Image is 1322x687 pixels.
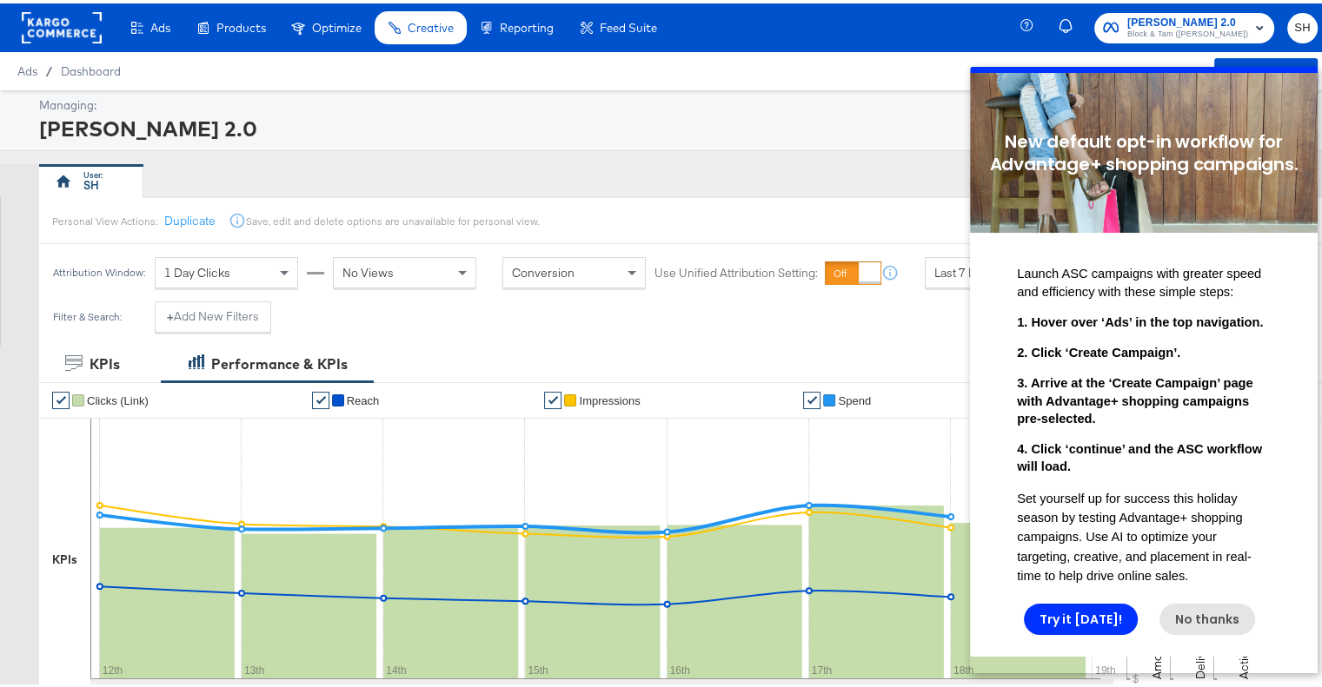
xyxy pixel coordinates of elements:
a: ✔ [312,388,329,406]
span: 1 Day Clicks [164,261,230,277]
div: KPIs [52,548,77,565]
strong: + [167,305,174,321]
span: Set yourself up for success this holiday season by testing Advantage+ shopping campaigns. Use AI ... [47,425,282,517]
span: Ads [17,61,37,75]
button: SH [1287,10,1318,40]
span: New default opt-in workflow for Advantage+ shopping campaigns. [19,63,328,109]
a: Dashboard [61,61,121,75]
button: $27,500.00 [1214,55,1318,83]
span: Reach [347,391,380,404]
div: Attribution Window: [52,263,146,275]
span: [PERSON_NAME] 2.0 [1127,10,1248,29]
span: Optimize [312,17,362,31]
div: SH [83,174,99,190]
a: Try it [DATE]! [54,537,168,568]
span: Creative [408,17,454,31]
span: / [37,61,61,75]
p: ​ [47,166,301,185]
span: Block & Tam ([PERSON_NAME]) [1127,24,1248,38]
button: +Add New Filters [155,298,271,329]
div: Filter & Search: [52,307,123,320]
span: SH [1294,15,1311,35]
div: Active A/C Budget [1078,55,1206,81]
span: 4. Click ‘continue’ and the ASC workflow will load. [47,375,292,406]
text: Amount (USD) [1149,599,1165,676]
div: Save, edit and delete options are unavailable for personal view. [246,211,539,225]
text: Delivery [1192,631,1208,676]
a: ✔ [52,388,70,406]
span: Clicks (Link) [87,391,149,404]
label: Use Unified Attribution Setting: [654,261,818,278]
a: ✔ [544,388,561,406]
span: Products [216,17,266,31]
span: Impressions [579,391,640,404]
span: Ads [150,17,170,31]
span: 3. Arrive at the ‘Create Campaign’ page with Advantage+ shopping campaigns pre-selected. [47,309,283,358]
div: Personal View Actions: [52,211,157,225]
span: Conversion [512,261,575,277]
text: Actions [1236,635,1252,676]
span: Launch ASC campaigns with greater speed and efficiency with these simple steps: [47,200,291,231]
div: Performance & KPIs [211,351,348,371]
button: Duplicate [164,209,216,226]
span: No Views [342,261,394,277]
span: 2. Click ‘Create Campaign’. [47,279,210,293]
a: No thanks [189,537,285,568]
div: $27,500.00 [1223,58,1296,80]
span: Feed Suite [600,17,657,31]
div: [PERSON_NAME] 2.0 [39,110,1313,140]
span: Spend [838,391,871,404]
a: ✔ [803,388,820,406]
button: [PERSON_NAME] 2.0Block & Tam ([PERSON_NAME]) [1094,10,1274,40]
span: Reporting [500,17,554,31]
a: Close modal [312,6,342,37]
span: 1. Hover over ‘Ads’ in the top navigation. [47,248,293,262]
div: KPIs [90,351,120,371]
span: Last 7 Days [934,261,995,277]
div: Managing: [39,94,1313,110]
